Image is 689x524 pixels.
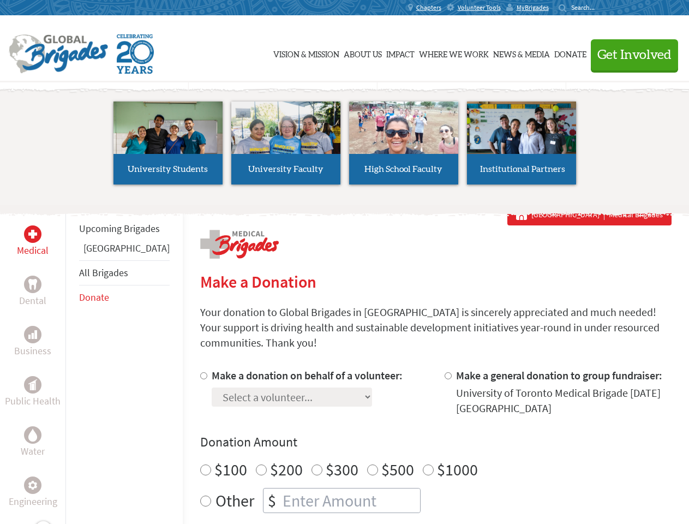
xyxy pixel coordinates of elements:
[79,217,170,241] li: Upcoming Brigades
[212,368,403,382] label: Make a donation on behalf of a volunteer:
[24,376,41,394] div: Public Health
[9,477,57,509] a: EngineeringEngineering
[597,49,672,62] span: Get Involved
[17,225,49,258] a: MedicalMedical
[456,368,662,382] label: Make a general donation to group fundraiser:
[273,26,339,80] a: Vision & Mission
[437,459,478,480] label: $1000
[280,489,420,513] input: Enter Amount
[571,3,602,11] input: Search...
[19,276,46,308] a: DentalDental
[24,276,41,293] div: Dental
[386,26,415,80] a: Impact
[79,241,170,260] li: Greece
[113,102,223,174] img: menu_brigades_submenu_1.jpg
[344,26,382,80] a: About Us
[28,379,37,390] img: Public Health
[381,459,414,480] label: $500
[79,285,170,309] li: Donate
[83,242,170,254] a: [GEOGRAPHIC_DATA]
[349,102,458,154] img: menu_brigades_submenu_3.jpg
[14,326,51,359] a: BusinessBusiness
[263,489,280,513] div: $
[28,428,37,441] img: Water
[21,426,45,459] a: WaterWater
[231,102,340,184] a: University Faculty
[79,260,170,285] li: All Brigades
[9,494,57,509] p: Engineering
[419,26,489,80] a: Where We Work
[456,385,672,416] div: University of Toronto Medical Brigade [DATE] [GEOGRAPHIC_DATA]
[79,222,160,235] a: Upcoming Brigades
[24,225,41,243] div: Medical
[458,3,501,12] span: Volunteer Tools
[517,3,549,12] span: MyBrigades
[493,26,550,80] a: News & Media
[28,279,37,289] img: Dental
[416,3,441,12] span: Chapters
[113,102,223,184] a: University Students
[5,376,61,409] a: Public HealthPublic Health
[200,305,672,350] p: Your donation to Global Brigades in [GEOGRAPHIC_DATA] is sincerely appreciated and much needed! Y...
[554,26,586,80] a: Donate
[231,102,340,175] img: menu_brigades_submenu_2.jpg
[326,459,358,480] label: $300
[24,326,41,343] div: Business
[24,426,41,444] div: Water
[24,477,41,494] div: Engineering
[19,293,46,308] p: Dental
[21,444,45,459] p: Water
[9,34,108,74] img: Global Brigades Logo
[79,266,128,279] a: All Brigades
[200,433,672,451] h4: Donation Amount
[28,481,37,490] img: Engineering
[248,165,323,174] span: University Faculty
[467,102,576,174] img: menu_brigades_submenu_4.jpg
[215,488,254,513] label: Other
[200,272,672,291] h2: Make a Donation
[28,330,37,339] img: Business
[364,165,442,174] span: High School Faculty
[591,39,678,70] button: Get Involved
[28,230,37,239] img: Medical
[467,102,576,184] a: Institutional Partners
[480,165,565,174] span: Institutional Partners
[5,394,61,409] p: Public Health
[79,291,109,303] a: Donate
[117,34,154,74] img: Global Brigades Celebrating 20 Years
[349,102,458,184] a: High School Faculty
[17,243,49,258] p: Medical
[14,343,51,359] p: Business
[200,230,279,259] img: logo-medical.png
[270,459,303,480] label: $200
[128,165,208,174] span: University Students
[214,459,247,480] label: $100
